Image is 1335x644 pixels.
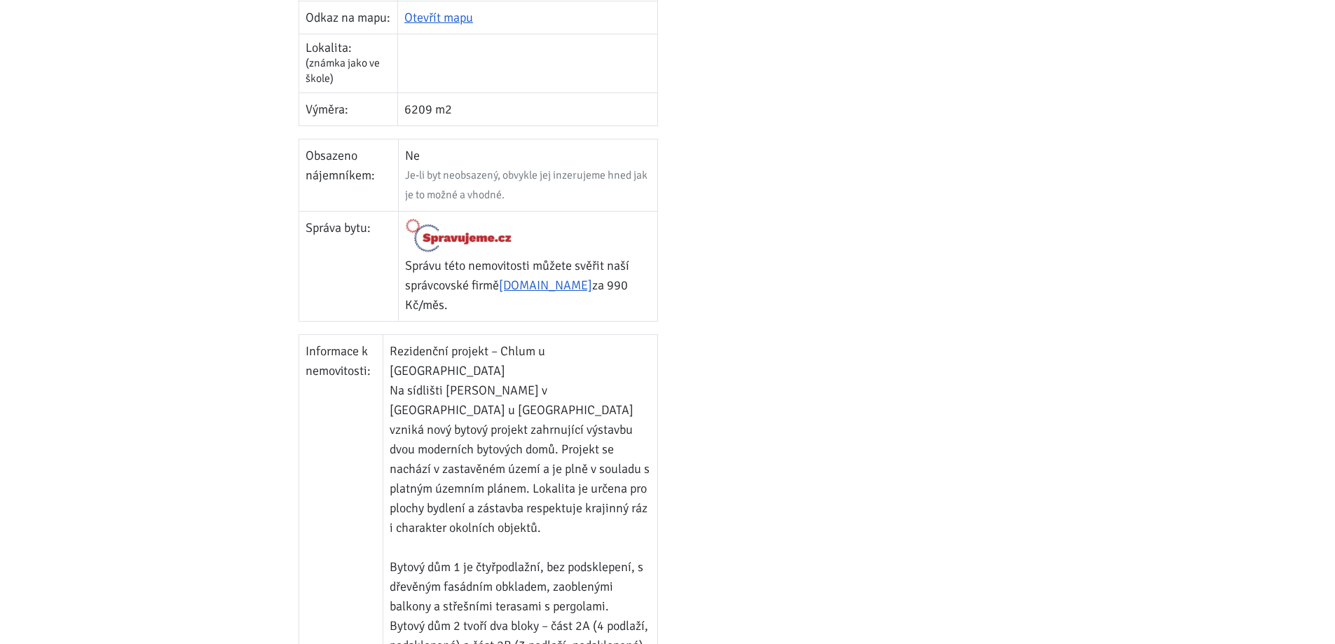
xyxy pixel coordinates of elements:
a: Otevřít mapu [404,10,473,25]
div: Je-li byt neobsazený, obvykle jej inzerujeme hned jak je to možné a vhodné. [405,165,651,205]
p: Správu této nemovitosti můžete svěřit naší správcovské firmě za 990 Kč/měs. [405,256,651,315]
td: Obsazeno nájemníkem: [299,139,399,211]
img: Logo Spravujeme.cz [405,218,512,253]
a: [DOMAIN_NAME] [499,278,592,293]
td: Lokalita: [299,34,398,93]
span: (známka jako ve škole) [306,56,380,85]
td: Ne [399,139,658,211]
td: Správa bytu: [299,211,399,322]
td: Odkaz na mapu: [299,1,398,34]
td: 6209 m2 [397,93,657,125]
td: Výměra: [299,93,398,125]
